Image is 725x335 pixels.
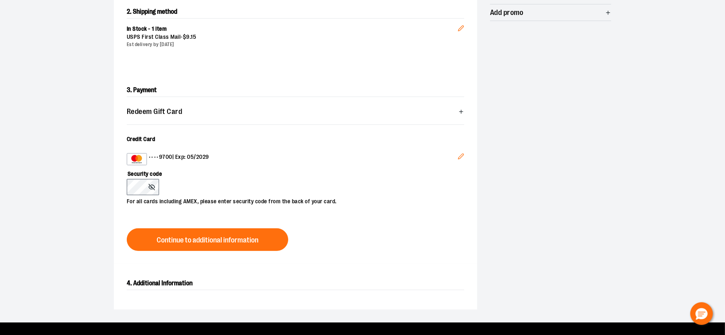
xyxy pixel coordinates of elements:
h2: 4. Additional Information [127,277,464,290]
label: Security code [127,165,456,179]
span: $ [183,34,186,40]
span: Credit Card [127,136,155,142]
span: 15 [191,34,197,40]
button: Edit [451,12,471,40]
div: In Stock - 1 item [127,25,458,33]
button: Add promo [490,4,611,21]
h2: 3. Payment [127,84,464,97]
img: MasterCard example showing the 16-digit card number on the front of the card [129,154,145,164]
h2: 2. Shipping method [127,5,464,18]
button: Redeem Gift Card [127,103,464,120]
span: Add promo [490,9,524,17]
div: •••• 9700 | Exp: 05/2029 [127,153,458,165]
span: Continue to additional information [157,236,258,244]
div: Est delivery by [DATE] [127,41,458,48]
div: USPS First Class Mail - [127,33,458,41]
span: Redeem Gift Card [127,108,182,116]
span: . [190,34,191,40]
span: 9 [186,34,190,40]
button: Edit [451,147,471,169]
button: Continue to additional information [127,228,288,251]
button: Hello, have a question? Let’s chat. [690,302,713,325]
p: For all cards including AMEX, please enter security code from the back of your card. [127,195,456,206]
